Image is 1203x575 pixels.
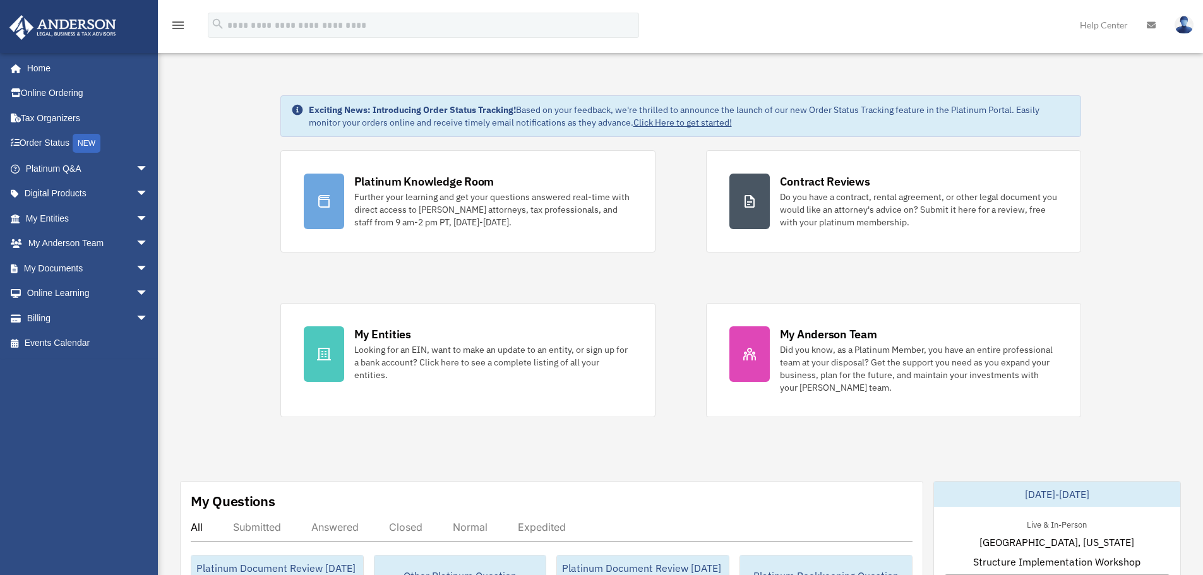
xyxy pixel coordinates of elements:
span: Structure Implementation Workshop [973,554,1140,569]
a: Digital Productsarrow_drop_down [9,181,167,206]
a: Billingarrow_drop_down [9,305,167,331]
div: Do you have a contract, rental agreement, or other legal document you would like an attorney's ad... [780,191,1058,228]
span: arrow_drop_down [136,206,161,232]
div: Based on your feedback, we're thrilled to announce the launch of our new Order Status Tracking fe... [309,104,1070,129]
a: My Entitiesarrow_drop_down [9,206,167,231]
a: Events Calendar [9,331,167,356]
a: Platinum Knowledge Room Further your learning and get your questions answered real-time with dire... [280,150,655,252]
span: arrow_drop_down [136,281,161,307]
a: My Anderson Teamarrow_drop_down [9,231,167,256]
span: arrow_drop_down [136,181,161,207]
a: Tax Organizers [9,105,167,131]
div: Answered [311,521,359,533]
a: My Anderson Team Did you know, as a Platinum Member, you have an entire professional team at your... [706,303,1081,417]
div: Platinum Knowledge Room [354,174,494,189]
a: Order StatusNEW [9,131,167,157]
div: Looking for an EIN, want to make an update to an entity, or sign up for a bank account? Click her... [354,343,632,381]
a: menu [171,22,186,33]
img: User Pic [1175,16,1194,34]
div: Submitted [233,521,281,533]
a: Platinum Q&Aarrow_drop_down [9,156,167,181]
div: Did you know, as a Platinum Member, you have an entire professional team at your disposal? Get th... [780,343,1058,394]
div: My Questions [191,492,275,511]
a: My Documentsarrow_drop_down [9,256,167,281]
div: Contract Reviews [780,174,870,189]
i: menu [171,18,186,33]
a: Home [9,56,161,81]
a: Online Ordering [9,81,167,106]
div: Further your learning and get your questions answered real-time with direct access to [PERSON_NAM... [354,191,632,228]
div: Normal [453,521,488,533]
a: Contract Reviews Do you have a contract, rental agreement, or other legal document you would like... [706,150,1081,252]
img: Anderson Advisors Platinum Portal [6,15,120,40]
span: arrow_drop_down [136,231,161,257]
div: All [191,521,203,533]
span: arrow_drop_down [136,156,161,182]
a: Click Here to get started! [633,117,732,128]
div: My Entities [354,326,411,342]
strong: Exciting News: Introducing Order Status Tracking! [309,104,516,116]
span: [GEOGRAPHIC_DATA], [US_STATE] [979,535,1134,550]
span: arrow_drop_down [136,256,161,282]
div: Closed [389,521,422,533]
a: My Entities Looking for an EIN, want to make an update to an entity, or sign up for a bank accoun... [280,303,655,417]
span: arrow_drop_down [136,305,161,331]
div: Expedited [518,521,566,533]
div: NEW [73,134,100,153]
a: Online Learningarrow_drop_down [9,281,167,306]
i: search [211,17,225,31]
div: [DATE]-[DATE] [934,482,1180,507]
div: Live & In-Person [1017,517,1097,530]
div: My Anderson Team [780,326,877,342]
